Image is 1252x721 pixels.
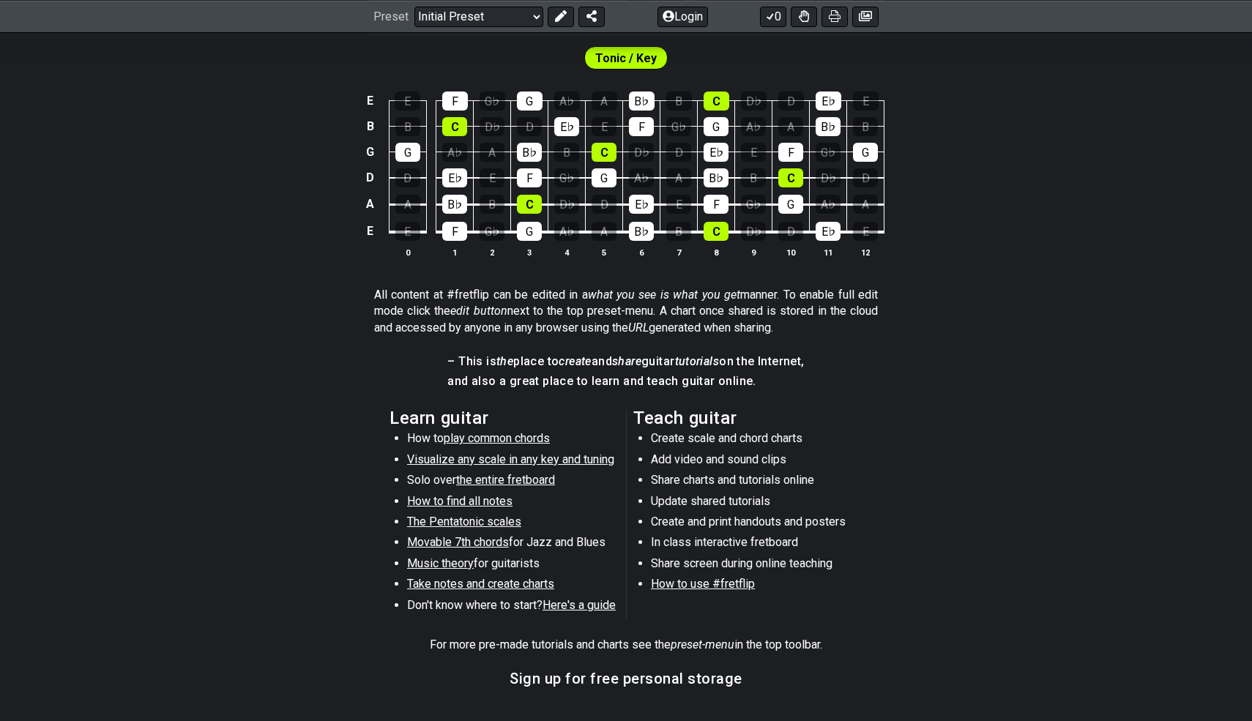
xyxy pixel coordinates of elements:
li: In class interactive fretboard [651,534,860,555]
div: D [517,117,542,136]
li: Update shared tutorials [651,493,860,514]
th: 1 [436,244,474,260]
div: G♭ [741,195,766,214]
li: for guitarists [407,556,616,576]
li: Create and print handouts and posters [651,514,860,534]
td: B [362,113,379,139]
h2: Teach guitar [633,410,862,426]
div: E♭ [816,91,841,111]
button: Create image [852,6,879,26]
div: B♭ [517,143,542,162]
span: Preset [373,10,409,23]
div: B [741,168,766,187]
div: B [666,91,692,111]
div: F [629,117,654,136]
th: 6 [623,244,660,260]
li: How to [407,430,616,451]
div: A [480,143,504,162]
div: D [778,91,804,111]
th: 12 [847,244,884,260]
div: A [666,168,691,187]
div: G♭ [666,117,691,136]
div: D♭ [741,91,767,111]
span: Here's a guide [543,598,616,612]
th: 2 [474,244,511,260]
th: 3 [511,244,548,260]
div: E♭ [442,168,467,187]
div: B [480,195,504,214]
div: B [395,117,420,136]
li: Don't know where to start? [407,597,616,618]
em: the [496,354,513,368]
div: E♭ [816,222,841,241]
span: Music theory [407,556,474,570]
th: 9 [735,244,772,260]
div: F [442,91,468,111]
div: E [395,91,420,111]
div: B♭ [442,195,467,214]
span: play common chords [444,431,550,445]
div: A [592,91,617,111]
h3: Sign up for free personal storage [510,670,742,687]
div: G♭ [554,168,579,187]
div: B♭ [704,168,729,187]
th: 0 [389,244,426,260]
div: B♭ [816,117,841,136]
button: Print [821,6,848,26]
div: D [666,143,691,162]
div: E [395,222,420,241]
div: G♭ [480,91,505,111]
td: G [362,139,379,165]
button: 0 [760,6,786,26]
div: F [517,168,542,187]
button: Share Preset [578,6,605,26]
em: preset-menu [671,638,734,651]
div: D♭ [480,117,504,136]
span: Visualize any scale in any key and tuning [407,452,614,466]
div: D♭ [554,195,579,214]
div: D [853,168,878,187]
div: A [592,222,616,241]
em: share [612,354,641,368]
div: D♭ [629,143,654,162]
div: C [517,195,542,214]
em: tutorials [675,354,720,368]
h4: – This is place to and guitar on the Internet, [447,354,804,370]
th: 10 [772,244,810,260]
div: G♭ [480,222,504,241]
div: E♭ [629,195,654,214]
p: All content at #fretflip can be edited in a manner. To enable full edit mode click the next to th... [374,287,878,336]
h2: Learn guitar [390,410,619,426]
div: C [704,222,729,241]
div: C [704,91,729,111]
td: E [362,217,379,245]
div: A♭ [554,222,579,241]
span: How to use #fretflip [651,577,755,591]
div: D♭ [816,168,841,187]
select: Preset [414,6,543,26]
li: Create scale and chord charts [651,430,860,451]
div: F [778,143,803,162]
li: for Jazz and Blues [407,534,616,555]
div: C [778,168,803,187]
div: E♭ [554,117,579,136]
div: G [395,143,420,162]
div: G♭ [816,143,841,162]
div: A [778,117,803,136]
th: 5 [586,244,623,260]
h4: and also a great place to learn and teach guitar online. [447,373,804,389]
div: A♭ [442,143,467,162]
div: D [778,222,803,241]
div: F [442,222,467,241]
div: A [853,195,878,214]
div: C [442,117,467,136]
div: B♭ [629,91,655,111]
th: 11 [810,244,847,260]
th: 8 [698,244,735,260]
div: D♭ [741,222,766,241]
li: Share charts and tutorials online [651,472,860,493]
div: A♭ [816,195,841,214]
em: what you see is what you get [588,288,741,302]
em: create [559,354,591,368]
div: G [853,143,878,162]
